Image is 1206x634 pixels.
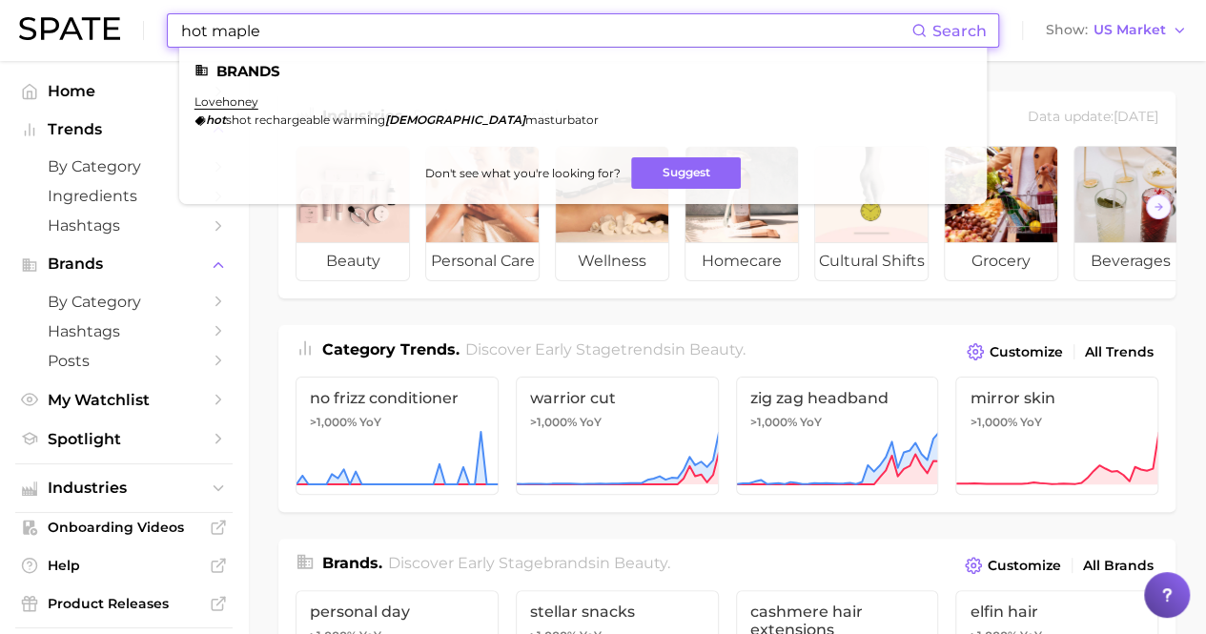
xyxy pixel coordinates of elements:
[424,166,620,180] span: Don't see what you're looking for?
[15,513,233,542] a: Onboarding Videos
[48,82,200,100] span: Home
[194,94,258,109] a: lovehoney
[556,242,668,280] span: wellness
[970,415,1016,429] span: >1,000%
[530,389,705,407] span: warrior cut
[48,480,200,497] span: Industries
[814,146,929,281] a: cultural shifts
[555,146,669,281] a: wellness
[48,157,200,175] span: by Category
[580,415,602,430] span: YoY
[48,391,200,409] span: My Watchlist
[525,112,599,127] span: masturbator
[310,603,484,621] span: personal day
[750,415,797,429] span: >1,000%
[750,389,925,407] span: zig zag headband
[15,115,233,144] button: Trends
[296,377,499,495] a: no frizz conditioner>1,000% YoY
[1028,105,1158,131] div: Data update: [DATE]
[15,317,233,346] a: Hashtags
[15,424,233,454] a: Spotlight
[685,146,799,281] a: homecare
[425,146,540,281] a: personal care
[48,595,200,612] span: Product Releases
[1080,339,1158,365] a: All Trends
[614,554,667,572] span: beauty
[206,112,226,127] em: hot
[48,256,200,273] span: Brands
[960,552,1066,579] button: Customize
[945,242,1057,280] span: grocery
[15,250,233,278] button: Brands
[1083,558,1154,574] span: All Brands
[955,377,1158,495] a: mirror skin>1,000% YoY
[296,146,410,281] a: beauty
[530,415,577,429] span: >1,000%
[1019,415,1041,430] span: YoY
[194,63,971,79] li: Brands
[932,22,987,40] span: Search
[48,557,200,574] span: Help
[19,17,120,40] img: SPATE
[944,146,1058,281] a: grocery
[48,187,200,205] span: Ingredients
[990,344,1063,360] span: Customize
[970,603,1144,621] span: elfin hair
[815,242,928,280] span: cultural shifts
[465,340,746,358] span: Discover Early Stage trends in .
[1094,25,1166,35] span: US Market
[310,415,357,429] span: >1,000%
[1085,344,1154,360] span: All Trends
[48,121,200,138] span: Trends
[15,589,233,618] a: Product Releases
[970,389,1144,407] span: mirror skin
[15,152,233,181] a: by Category
[322,340,460,358] span: Category Trends .
[426,242,539,280] span: personal care
[15,474,233,502] button: Industries
[1078,553,1158,579] a: All Brands
[48,216,200,235] span: Hashtags
[530,603,705,621] span: stellar snacks
[685,242,798,280] span: homecare
[1046,25,1088,35] span: Show
[988,558,1061,574] span: Customize
[15,76,233,106] a: Home
[179,14,911,47] input: Search here for a brand, industry, or ingredient
[962,338,1068,365] button: Customize
[1074,242,1187,280] span: beverages
[15,551,233,580] a: Help
[359,415,381,430] span: YoY
[15,211,233,240] a: Hashtags
[226,112,385,127] span: shot rechargeable warming
[15,346,233,376] a: Posts
[310,389,484,407] span: no frizz conditioner
[48,322,200,340] span: Hashtags
[689,340,743,358] span: beauty
[15,385,233,415] a: My Watchlist
[15,287,233,317] a: by Category
[1146,194,1171,219] button: Scroll Right
[516,377,719,495] a: warrior cut>1,000% YoY
[15,181,233,211] a: Ingredients
[48,352,200,370] span: Posts
[48,430,200,448] span: Spotlight
[736,377,939,495] a: zig zag headband>1,000% YoY
[388,554,670,572] span: Discover Early Stage brands in .
[385,112,525,127] em: [DEMOGRAPHIC_DATA]
[322,554,382,572] span: Brands .
[296,242,409,280] span: beauty
[48,519,200,536] span: Onboarding Videos
[48,293,200,311] span: by Category
[1041,18,1192,43] button: ShowUS Market
[1073,146,1188,281] a: beverages
[631,157,741,189] button: Suggest
[800,415,822,430] span: YoY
